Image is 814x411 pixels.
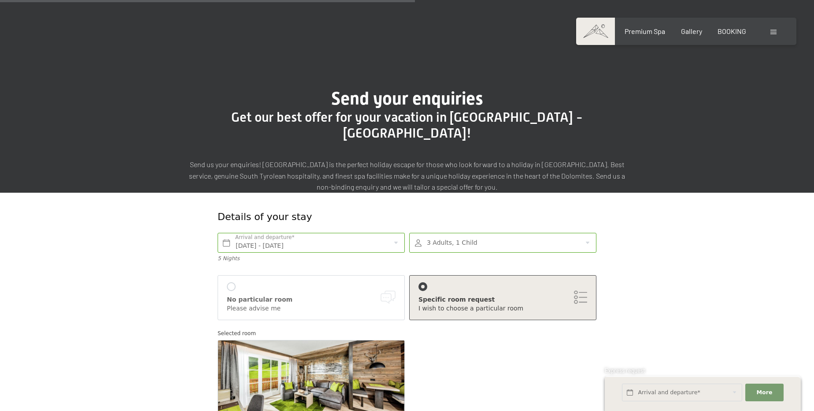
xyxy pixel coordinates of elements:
div: No particular room [227,295,396,304]
span: Send your enquiries [331,88,483,109]
a: BOOKING [718,27,746,35]
div: Specific room request [418,295,587,304]
button: More [745,384,783,402]
span: Express request [605,367,645,374]
p: Send us your enquiries! [GEOGRAPHIC_DATA] is the perfect holiday escape for those who look forwar... [187,159,627,193]
span: More [757,389,773,396]
div: Selected room [218,329,596,338]
div: 5 Nights [218,255,405,262]
a: Gallery [681,27,702,35]
div: I wish to choose a particular room [418,304,587,313]
div: Please advise me [227,304,396,313]
a: Premium Spa [625,27,665,35]
div: Details of your stay [218,210,533,224]
span: Get our best offer for your vacation in [GEOGRAPHIC_DATA] - [GEOGRAPHIC_DATA]! [231,109,583,141]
